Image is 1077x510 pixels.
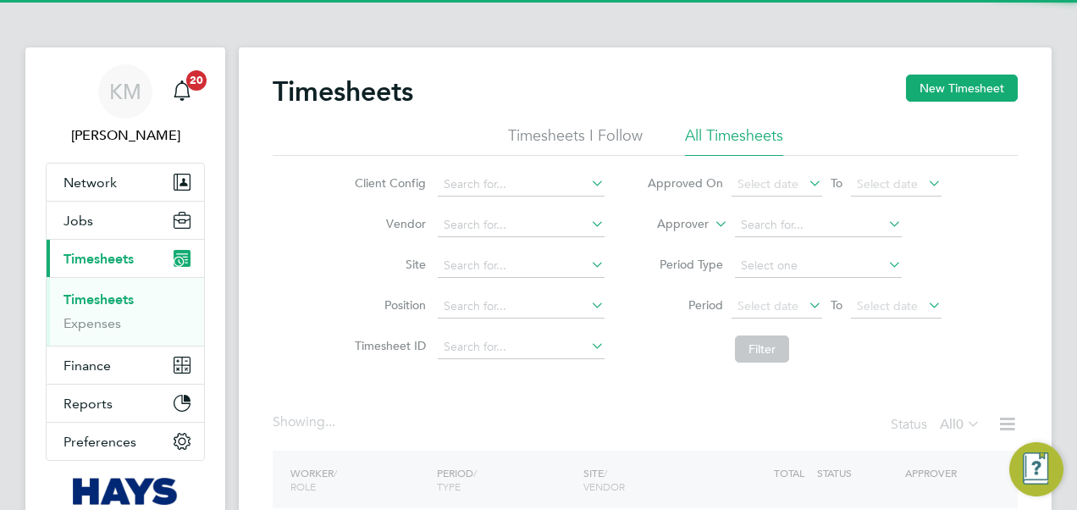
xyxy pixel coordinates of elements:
[47,277,204,346] div: Timesheets
[685,125,783,156] li: All Timesheets
[438,213,605,237] input: Search for...
[273,75,413,108] h2: Timesheets
[73,478,179,505] img: hays-logo-retina.png
[46,478,205,505] a: Go to home page
[735,254,902,278] input: Select one
[647,175,723,191] label: Approved On
[737,298,798,313] span: Select date
[891,413,984,437] div: Status
[906,75,1018,102] button: New Timesheet
[647,297,723,313] label: Period
[737,176,798,191] span: Select date
[64,315,121,331] a: Expenses
[940,416,980,433] label: All
[647,257,723,272] label: Period Type
[350,216,426,231] label: Vendor
[735,213,902,237] input: Search for...
[350,257,426,272] label: Site
[47,385,204,422] button: Reports
[46,125,205,146] span: Katie McPherson
[956,416,964,433] span: 0
[186,70,207,91] span: 20
[438,295,605,319] input: Search for...
[1009,442,1063,496] button: Engage Resource Center
[46,64,205,146] a: KM[PERSON_NAME]
[64,434,136,450] span: Preferences
[64,291,134,308] a: Timesheets
[47,346,204,384] button: Finance
[857,298,918,313] span: Select date
[350,297,426,313] label: Position
[64,358,111,374] span: Finance
[64,175,117,191] span: Network
[325,413,335,430] span: ...
[826,172,848,194] span: To
[109,80,141,103] span: KM
[350,338,426,353] label: Timesheet ID
[64,251,134,267] span: Timesheets
[826,294,848,316] span: To
[47,240,204,277] button: Timesheets
[47,423,204,460] button: Preferences
[64,213,93,229] span: Jobs
[508,125,643,156] li: Timesheets I Follow
[273,413,339,431] div: Showing
[632,216,709,233] label: Approver
[438,254,605,278] input: Search for...
[438,335,605,359] input: Search for...
[857,176,918,191] span: Select date
[64,396,113,412] span: Reports
[47,202,204,239] button: Jobs
[735,335,789,363] button: Filter
[350,175,426,191] label: Client Config
[438,173,605,197] input: Search for...
[165,64,199,119] a: 20
[47,164,204,201] button: Network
